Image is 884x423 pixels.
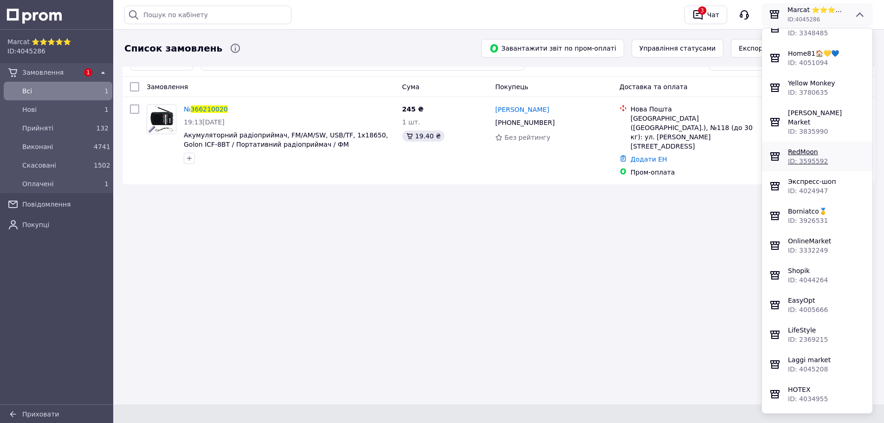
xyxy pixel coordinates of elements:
[184,105,191,113] span: №
[22,220,109,229] span: Покупці
[788,148,818,156] span: RedMoon
[762,142,872,171] a: RedMoonID: 3595592
[788,50,839,57] span: Home81🏠💛💙
[402,130,445,142] div: 19.40 ₴
[96,124,109,132] span: 132
[631,168,761,177] div: Пром-оплата
[788,59,828,66] span: ID: 4051094
[762,201,872,231] a: Borniatco🥇ID: 3926531
[788,187,828,195] span: ID: 4024947
[504,134,550,141] span: Без рейтингу
[495,106,549,113] span: [PERSON_NAME]
[788,217,828,224] span: ID: 3926531
[762,379,872,409] a: HOTEXID: 4034955
[147,105,176,134] img: Фото товару
[104,180,109,188] span: 1
[787,16,820,23] span: ID: 4045286
[147,104,176,134] a: Фото товару
[762,350,872,379] a: Laggi marketID: 4045208
[788,395,828,403] span: ID: 4034955
[788,208,827,215] span: Borniatco🥇
[481,39,624,58] button: Завантажити звіт по пром-оплаті
[762,43,872,73] a: Home81🏠💛💙ID: 4051094
[493,116,556,129] div: [PHONE_NUMBER]
[191,105,228,113] span: 366210020
[762,171,872,201] a: Экспресс-шопID: 4024947
[619,83,688,91] span: Доставка та оплата
[788,237,831,245] span: OnlineMarket
[22,161,90,170] span: Скасовані
[788,157,828,165] span: ID: 3595592
[402,118,420,126] span: 1 шт.
[22,410,59,418] span: Приховати
[402,83,419,91] span: Cума
[762,290,872,320] a: EasyOptID: 4005666
[22,142,90,151] span: Виконані
[788,276,828,284] span: ID: 4044264
[184,118,225,126] span: 19:13[DATE]
[788,356,831,364] span: Laggi market
[495,83,528,91] span: Покупець
[788,178,836,185] span: Экспресс-шоп
[788,267,810,274] span: Shopik
[705,8,721,22] div: Чат
[788,297,815,304] span: EasyOpt
[22,124,90,133] span: Прийняті
[762,103,872,142] a: [PERSON_NAME] MarketID: 3835990
[788,109,842,126] span: [PERSON_NAME] Market
[184,105,228,113] a: №366210020
[84,68,92,77] span: 1
[124,6,291,24] input: Пошук по кабінету
[788,386,811,393] span: HOTEX
[22,200,109,209] span: Повідомлення
[22,179,90,189] span: Оплачені
[402,105,424,113] span: 245 ₴
[632,39,723,58] button: Управління статусами
[787,5,847,14] span: Marcat ⭐⭐⭐⭐⭐
[22,86,90,96] span: Всi
[147,83,188,91] span: Замовлення
[22,105,90,114] span: Нові
[788,89,828,96] span: ID: 3780635
[7,37,109,46] span: Marcat ⭐⭐⭐⭐⭐
[762,73,872,103] a: Yellow MonkeyID: 3780635
[684,6,727,24] button: 3Чат
[788,365,828,373] span: ID: 4045208
[731,39,774,58] button: Експорт
[631,156,667,163] a: Додати ЕН
[788,247,828,254] span: ID: 3332249
[788,128,828,135] span: ID: 3835990
[762,260,872,290] a: ShopikID: 4044264
[495,105,549,114] a: [PERSON_NAME]
[788,29,828,37] span: ID: 3348485
[631,104,761,114] div: Нова Пошта
[762,231,872,260] a: OnlineMarketID: 3332249
[631,114,761,151] div: [GEOGRAPHIC_DATA] ([GEOGRAPHIC_DATA].), №118 (до 30 кг): ул. [PERSON_NAME][STREET_ADDRESS]
[788,326,816,334] span: LifeStyle
[184,131,388,157] a: Акумуляторний радіоприймач, FM/AM/SW, USB/TF, 1х18650, Golon ICF-8BT / Портативний радіоприймач /...
[788,79,835,87] span: Yellow Monkey
[762,320,872,350] a: LifeStyleID: 2369215
[762,13,872,43] a: GoodChoiseID: 3348485
[788,306,828,313] span: ID: 4005666
[7,47,45,55] span: ID: 4045286
[104,106,109,113] span: 1
[124,42,222,55] span: Список замовлень
[94,162,110,169] span: 1502
[22,68,79,77] span: Замовлення
[788,336,828,343] span: ID: 2369215
[104,87,109,95] span: 1
[94,143,110,150] span: 4741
